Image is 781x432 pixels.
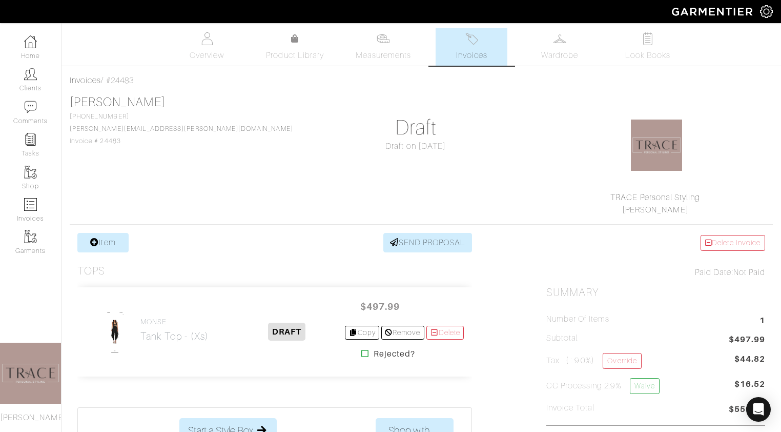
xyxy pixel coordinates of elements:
[306,115,525,140] h1: Draft
[70,113,293,145] span: [PHONE_NUMBER] Invoice # 24483
[356,49,412,62] span: Measurements
[266,49,324,62] span: Product Library
[268,323,305,341] span: DRAFT
[436,28,507,66] a: Invoices
[383,233,472,252] a: SEND PROPOSAL
[456,49,487,62] span: Invoices
[734,378,765,398] span: $16.52
[24,166,37,179] img: garments-icon-b7da505a4dc4fd61783c78ac3ca0ef83fa9d6f193b1c9dc38574b1d14d53ca28.png
[631,120,682,171] img: 1583817110766.png.png
[610,193,700,202] a: TRACE Personal Styling
[612,28,684,66] a: Look Books
[381,326,424,340] a: Remove
[70,95,166,109] a: [PERSON_NAME]
[553,32,566,45] img: wardrobe-487a4870c1b7c33e795ec22d11cfc2ed9d08956e64fb3008fe2437562e282088.svg
[190,49,224,62] span: Overview
[171,28,243,66] a: Overview
[541,49,578,62] span: Wardrobe
[24,101,37,113] img: comment-icon-a0a6a9ef722e966f86d9cbdc48e553b5cf19dbc54f86b18d962a5391bc8f6eb6.png
[24,133,37,146] img: reminder-icon-8004d30b9f0a5d33ae49ab947aed9ed385cf756f9e5892f1edd6e32f2345188e.png
[546,286,765,299] h2: Summary
[70,74,773,87] div: / #24483
[140,330,209,342] h2: Tank Top - (xs)
[734,353,765,365] span: $44.82
[77,233,129,252] a: Item
[24,68,37,81] img: clients-icon-6bae9207a08558b7cb47a8932f037763ab4055f8c8b6bfacd5dc20c3e0201464.png
[701,235,765,251] a: Delete Invoice
[70,125,293,132] a: [PERSON_NAME][EMAIL_ADDRESS][PERSON_NAME][DOMAIN_NAME]
[546,266,765,279] div: Not Paid
[200,32,213,45] img: basicinfo-40fd8af6dae0f16599ec9e87c0ef1c0a1fdea2edbe929e3d69a839185d80c458.svg
[667,3,760,21] img: garmentier-logo-header-white-b43fb05a5012e4ada735d5af1a66efaba907eab6374d6393d1fbf88cb4ef424d.png
[306,140,525,152] div: Draft on [DATE]
[105,310,125,354] img: PDm2UYgmN74VKCxNUs4jah4Y
[374,348,415,360] strong: Rejected?
[524,28,595,66] a: Wardrobe
[546,378,660,394] h5: CC Processing 2.9%
[349,296,410,318] span: $497.99
[465,32,478,45] img: orders-27d20c2124de7fd6de4e0e44c1d41de31381a507db9b33961299e4e07d508b8c.svg
[760,5,773,18] img: gear-icon-white-bd11855cb880d31180b6d7d6211b90ccbf57a29d726f0c71d8c61bd08dd39cc2.png
[24,198,37,211] img: orders-icon-0abe47150d42831381b5fb84f609e132dff9fe21cb692f30cb5eec754e2cba89.png
[622,205,689,214] a: [PERSON_NAME]
[695,268,733,277] span: Paid Date:
[70,76,101,85] a: Invoices
[24,230,37,243] img: garments-icon-b7da505a4dc4fd61783c78ac3ca0ef83fa9d6f193b1c9dc38574b1d14d53ca28.png
[345,326,379,340] a: Copy
[625,49,671,62] span: Look Books
[24,35,37,48] img: dashboard-icon-dbcd8f5a0b271acd01030246c82b418ddd0df26cd7fceb0bd07c9910d44c42f6.png
[746,397,771,422] div: Open Intercom Messenger
[377,32,389,45] img: measurements-466bbee1fd09ba9460f595b01e5d73f9e2bff037440d3c8f018324cb6cdf7a4a.svg
[426,326,464,340] a: Delete
[77,265,105,278] h3: Tops
[729,403,765,417] span: $559.33
[759,315,765,328] span: 1
[546,333,578,343] h5: Subtotal
[347,28,420,66] a: Measurements
[140,318,209,342] a: MONSE Tank Top - (xs)
[546,315,610,324] h5: Number of Items
[642,32,654,45] img: todo-9ac3debb85659649dc8f770b8b6100bb5dab4b48dedcbae339e5042a72dfd3cc.svg
[630,378,660,394] a: Waive
[140,318,209,326] h4: MONSE
[259,33,331,62] a: Product Library
[546,353,642,369] h5: Tax ( : 9.0%)
[603,353,641,369] a: Override
[729,333,765,347] span: $497.99
[546,403,595,413] h5: Invoice Total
